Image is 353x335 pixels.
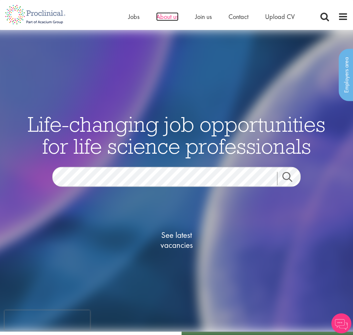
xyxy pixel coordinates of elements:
a: Jobs [128,12,140,21]
iframe: reCAPTCHA [5,310,90,330]
a: Job search submit button [277,172,306,185]
span: Life-changing job opportunities for life science professionals [28,110,325,159]
span: See latest vacancies [143,230,210,250]
a: Join us [195,12,212,21]
a: Upload CV [265,12,295,21]
img: Chatbot [331,313,351,333]
a: See latestvacancies [143,203,210,276]
a: About us [156,12,178,21]
a: Contact [228,12,248,21]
